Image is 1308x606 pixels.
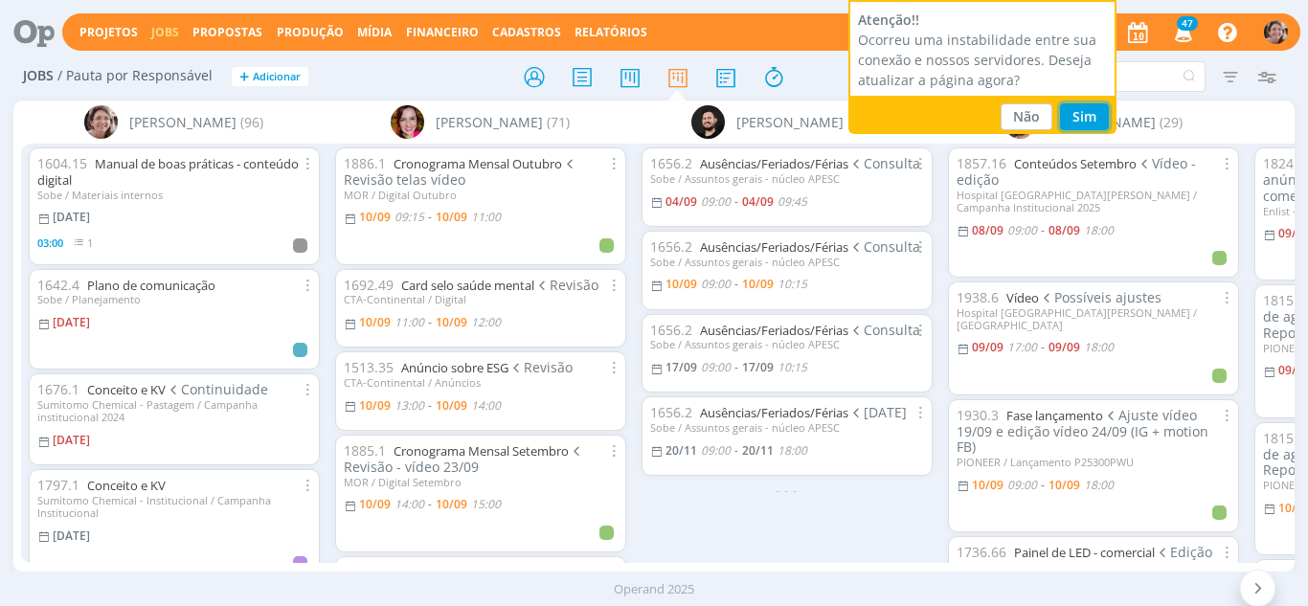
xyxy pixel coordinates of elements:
[37,494,311,519] div: Sumitomo Chemical - Institucional / Campanha Institucional
[1041,342,1045,353] : -
[650,321,692,339] span: 1656.2
[1006,289,1039,306] a: Vídeo
[37,189,311,201] div: Sobe / Materiais internos
[74,25,144,40] button: Projetos
[1084,222,1114,238] : 18:00
[344,358,394,376] span: 1513.35
[665,442,697,459] : 20/11
[700,404,848,421] a: Ausências/Feriados/Férias
[1160,112,1183,132] span: (29)
[701,193,731,210] : 09:00
[742,276,774,292] : 10/09
[1041,225,1045,236] : -
[344,441,386,460] span: 1885.1
[848,403,908,421] span: [DATE]
[436,397,467,414] : 10/09
[344,476,618,488] div: MOR / Digital Setembro
[37,276,79,294] span: 1642.4
[37,380,79,398] span: 1676.1
[37,476,79,494] span: 1797.1
[271,25,350,40] button: Produção
[486,25,567,40] button: Cadastros
[87,477,166,494] a: Conceito e KV
[53,314,90,330] : [DATE]
[394,442,569,460] a: Cronograma Mensal Setembro
[650,237,692,256] span: 1656.2
[701,359,731,375] : 09:00
[239,67,249,87] span: +
[1014,544,1155,561] a: Painel de LED - comercial
[848,154,921,172] span: Consulta
[37,155,299,189] a: Manual de boas práticas - conteúdo digital
[359,496,391,512] : 10/09
[1177,16,1198,31] span: 47
[277,24,344,40] a: Produção
[957,543,1213,577] span: Edição Motion
[575,24,647,40] a: Relatórios
[84,105,118,139] img: A
[734,362,738,373] : -
[858,10,1107,30] div: Atenção!!
[471,314,501,330] : 12:00
[79,24,138,40] a: Projetos
[700,238,848,256] a: Ausências/Feriados/Férias
[471,209,501,225] : 11:00
[700,155,848,172] a: Ausências/Feriados/Férias
[1007,222,1037,238] : 09:00
[471,397,501,414] : 14:00
[1006,407,1103,424] a: Fase lançamento
[146,25,185,40] button: Jobs
[87,381,166,398] a: Conceito e KV
[1263,15,1289,49] button: A
[492,24,561,40] span: Cadastros
[972,477,1004,493] : 10/09
[1041,480,1045,491] : -
[395,496,424,512] : 14:00
[742,442,774,459] : 20/11
[1264,20,1288,44] img: A
[650,256,924,268] div: Sobe / Assuntos gerais - núcleo APESC
[37,293,311,305] div: Sobe / Planejamento
[957,189,1230,213] div: Hospital [GEOGRAPHIC_DATA][PERSON_NAME] / Campanha Institucional 2025
[57,68,213,84] span: / Pauta por Responsável
[1001,103,1052,130] button: Não
[665,359,697,375] : 17/09
[972,222,1004,238] : 08/09
[129,112,237,132] span: [PERSON_NAME]
[87,277,215,294] a: Plano de comunicação
[53,209,90,225] : [DATE]
[1049,477,1080,493] : 10/09
[650,154,692,172] span: 1656.2
[1263,429,1305,447] span: 1815.3
[406,24,479,40] a: Financeiro
[344,189,618,201] div: MOR / Digital Outubro
[778,193,807,210] : 09:45
[742,359,774,375] : 17/09
[37,236,63,250] span: 03:00
[1049,222,1080,238] : 08/09
[691,105,725,139] img: B
[734,445,738,457] : -
[436,496,467,512] : 10/09
[848,237,921,256] span: Consulta
[569,25,653,40] button: Relatórios
[957,543,1006,561] span: 1736.66
[957,456,1230,468] div: PIONEER / Lançamento P25300PWU
[400,25,485,40] button: Financeiro
[650,338,924,350] div: Sobe / Assuntos gerais - núcleo APESC
[1084,339,1114,355] : 18:00
[344,441,585,476] span: Revisão - vídeo 23/09
[357,24,392,40] a: Mídia
[37,154,87,172] span: 1604.15
[344,293,618,305] div: CTA-Continental / Digital
[650,172,924,185] div: Sobe / Assuntos gerais - núcleo APESC
[37,398,311,423] div: Sumitomo Chemical - Pastagem / Campanha institucional 2024
[972,339,1004,355] : 09/09
[344,276,394,294] span: 1692.49
[957,154,1006,172] span: 1857.16
[957,306,1230,331] div: Hospital [GEOGRAPHIC_DATA][PERSON_NAME] / [GEOGRAPHIC_DATA]
[428,400,432,412] : -
[151,24,179,40] a: Jobs
[436,112,543,132] span: [PERSON_NAME]
[665,193,697,210] : 04/09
